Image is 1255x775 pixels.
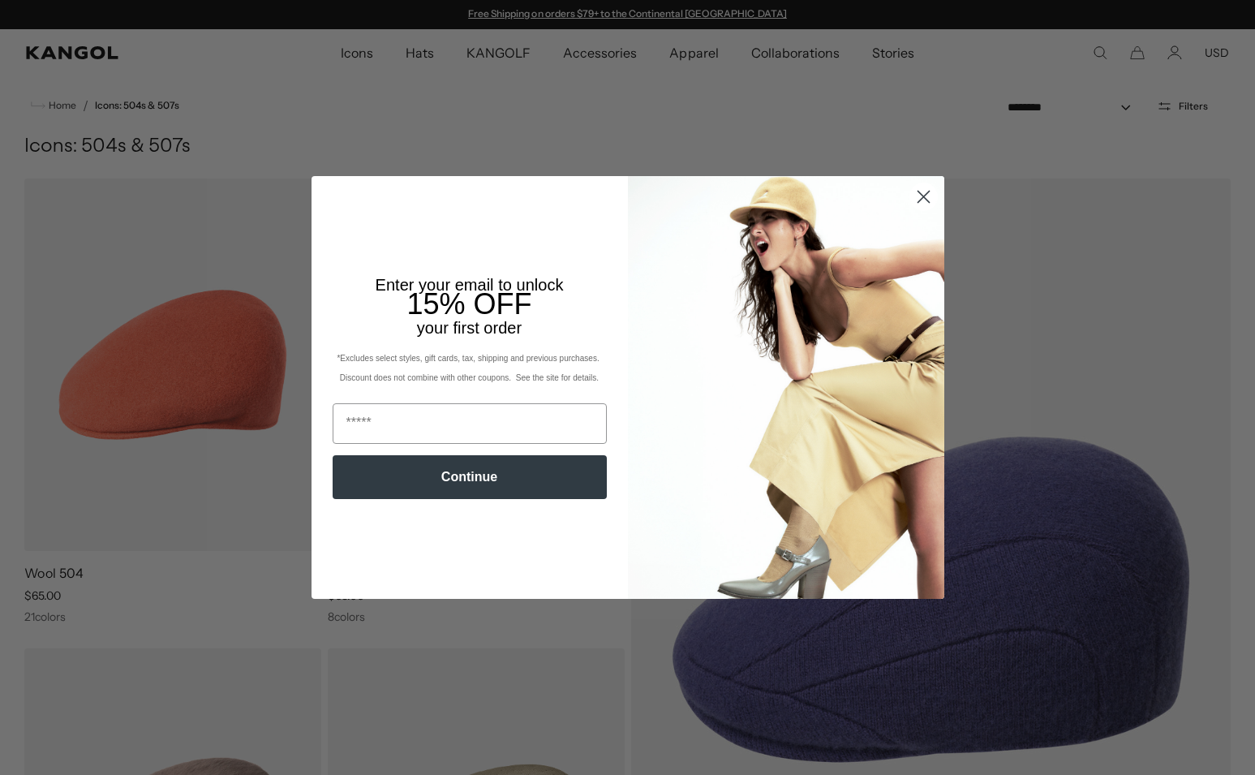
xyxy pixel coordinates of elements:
span: Enter your email to unlock [376,276,564,294]
button: Continue [333,455,607,499]
span: *Excludes select styles, gift cards, tax, shipping and previous purchases. Discount does not comb... [337,354,601,382]
button: Close dialog [909,183,938,211]
img: 93be19ad-e773-4382-80b9-c9d740c9197f.jpeg [628,176,944,598]
input: Email [333,403,607,444]
span: your first order [417,319,522,337]
span: 15% OFF [406,287,531,321]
